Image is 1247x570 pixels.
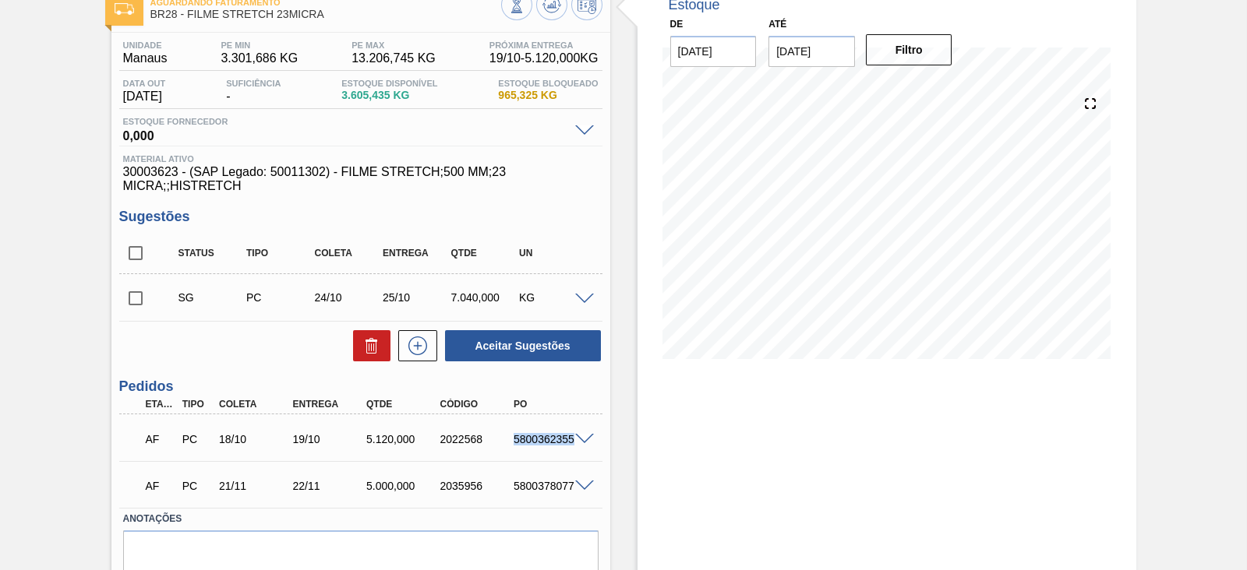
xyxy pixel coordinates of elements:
[242,291,317,304] div: Pedido de Compra
[436,480,518,492] div: 2035956
[123,79,166,88] span: Data out
[498,79,598,88] span: Estoque Bloqueado
[289,480,370,492] div: 22/11/2025
[436,433,518,445] div: 2022568
[351,51,436,65] span: 13.206,745 KG
[510,433,591,445] div: 5800362355
[436,399,518,410] div: Código
[123,154,599,164] span: Material ativo
[150,9,501,20] span: BR28 - FILME STRETCH 23MICRA
[226,79,281,88] span: Suficiência
[123,117,567,126] span: Estoque Fornecedor
[221,51,298,65] span: 3.301,686 KG
[379,291,454,304] div: 25/10/2025
[341,79,437,88] span: Estoque Disponível
[866,34,952,65] button: Filtro
[178,480,216,492] div: Pedido de Compra
[489,51,599,65] span: 19/10 - 5.120,000 KG
[670,19,684,30] label: De
[289,399,370,410] div: Entrega
[510,399,591,410] div: PO
[768,19,786,30] label: Até
[123,165,599,193] span: 30003623 - (SAP Legado: 50011302) - FILME STRETCH;500 MM;23 MICRA;;HISTRETCH
[515,291,590,304] div: KG
[510,480,591,492] div: 5800378077
[242,248,317,259] div: Tipo
[115,3,134,15] img: Ícone
[515,248,590,259] div: UN
[142,422,179,456] div: Aguardando Faturamento
[437,329,602,363] div: Aceitar Sugestões
[351,40,436,50] span: PE MAX
[146,480,175,492] p: AF
[142,399,179,410] div: Etapa
[341,90,437,101] span: 3.605,435 KG
[345,330,390,361] div: Excluir Sugestões
[379,248,454,259] div: Entrega
[175,291,249,304] div: Sugestão Criada
[447,291,522,304] div: 7.040,000
[362,480,443,492] div: 5.000,000
[178,399,216,410] div: Tipo
[123,51,168,65] span: Manaus
[445,330,601,361] button: Aceitar Sugestões
[123,126,567,142] span: 0,000
[175,248,249,259] div: Status
[221,40,298,50] span: PE MIN
[311,291,386,304] div: 24/10/2025
[146,433,175,445] p: AF
[289,433,370,445] div: 19/10/2025
[489,40,599,50] span: Próxima Entrega
[119,209,602,225] h3: Sugestões
[768,36,855,67] input: dd/mm/yyyy
[119,378,602,395] h3: Pedidos
[123,40,168,50] span: Unidade
[362,399,443,410] div: Qtde
[222,79,284,104] div: -
[215,480,296,492] div: 21/11/2025
[311,248,386,259] div: Coleta
[498,90,598,101] span: 965,325 KG
[215,433,296,445] div: 18/10/2025
[123,90,166,104] span: [DATE]
[447,248,522,259] div: Qtde
[142,469,179,503] div: Aguardando Faturamento
[123,508,599,530] label: Anotações
[390,330,437,361] div: Nova sugestão
[215,399,296,410] div: Coleta
[670,36,757,67] input: dd/mm/yyyy
[362,433,443,445] div: 5.120,000
[178,433,216,445] div: Pedido de Compra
